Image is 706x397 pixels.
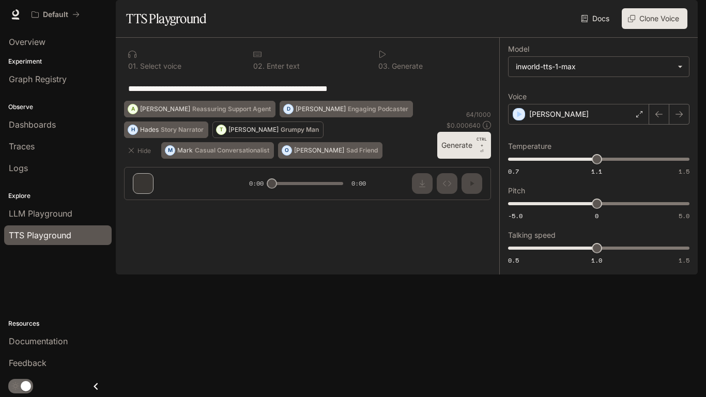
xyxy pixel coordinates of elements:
button: Hide [124,142,157,159]
button: O[PERSON_NAME]Sad Friend [278,142,382,159]
p: [PERSON_NAME] [228,127,279,133]
p: [PERSON_NAME] [529,109,589,119]
div: A [128,101,137,117]
span: 0 [595,211,598,220]
div: D [284,101,293,117]
button: GenerateCTRL +⏎ [437,132,491,159]
p: CTRL + [477,136,487,148]
p: Mark [177,147,193,154]
span: 1.5 [679,256,689,265]
div: M [165,142,175,159]
button: D[PERSON_NAME]Engaging Podcaster [280,101,413,117]
p: Hades [140,127,159,133]
p: [PERSON_NAME] [296,106,346,112]
span: 0.5 [508,256,519,265]
p: Story Narrator [161,127,204,133]
p: Casual Conversationalist [195,147,269,154]
p: Voice [508,93,527,100]
p: 0 3 . [378,63,390,70]
p: 64 / 1000 [466,110,491,119]
p: Select voice [138,63,181,70]
p: Engaging Podcaster [348,106,408,112]
p: 0 2 . [253,63,265,70]
p: ⏎ [477,136,487,155]
button: All workspaces [27,4,84,25]
p: Grumpy Man [281,127,319,133]
p: [PERSON_NAME] [294,147,344,154]
p: Sad Friend [346,147,378,154]
p: $ 0.000640 [447,121,481,130]
p: Enter text [265,63,300,70]
p: Temperature [508,143,551,150]
span: 1.5 [679,167,689,176]
span: 1.1 [591,167,602,176]
p: Talking speed [508,232,556,239]
div: T [217,121,226,138]
button: A[PERSON_NAME]Reassuring Support Agent [124,101,275,117]
p: 0 1 . [128,63,138,70]
span: 0.7 [508,167,519,176]
p: Default [43,10,68,19]
span: 5.0 [679,211,689,220]
button: MMarkCasual Conversationalist [161,142,274,159]
span: 1.0 [591,256,602,265]
div: O [282,142,291,159]
p: Model [508,45,529,53]
div: inworld-tts-1-max [516,62,672,72]
p: Pitch [508,187,525,194]
div: H [128,121,137,138]
button: T[PERSON_NAME]Grumpy Man [212,121,324,138]
h1: TTS Playground [126,8,206,29]
span: -5.0 [508,211,523,220]
p: Generate [390,63,423,70]
a: Docs [579,8,613,29]
p: Reassuring Support Agent [192,106,271,112]
p: [PERSON_NAME] [140,106,190,112]
button: Clone Voice [622,8,687,29]
button: HHadesStory Narrator [124,121,208,138]
div: inworld-tts-1-max [509,57,689,77]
